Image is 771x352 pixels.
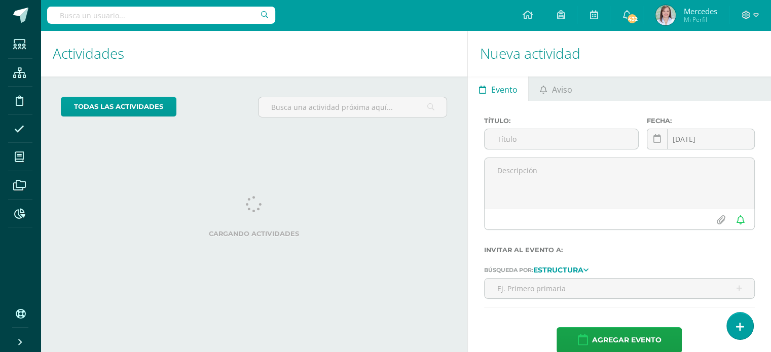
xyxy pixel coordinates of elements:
[647,129,754,149] input: Fecha de entrega
[484,117,639,125] label: Título:
[47,7,275,24] input: Busca un usuario...
[484,246,755,254] label: Invitar al evento a:
[683,6,717,16] span: Mercedes
[533,265,583,275] strong: Estructura
[61,230,447,238] label: Cargando actividades
[61,97,176,116] a: todas las Actividades
[485,129,638,149] input: Título
[533,266,589,273] a: Estructura
[259,97,447,117] input: Busca una actividad próxima aquí...
[53,30,455,76] h1: Actividades
[627,13,638,24] span: 432
[529,76,583,101] a: Aviso
[655,5,676,25] img: 51f8b1976f0c327757d1ca743c1ad4cc.png
[468,76,528,101] a: Evento
[485,279,754,298] input: Ej. Primero primaria
[484,266,533,273] span: Búsqueda por:
[491,77,518,102] span: Evento
[480,30,759,76] h1: Nueva actividad
[683,15,717,24] span: Mi Perfil
[552,77,572,102] span: Aviso
[647,117,755,125] label: Fecha:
